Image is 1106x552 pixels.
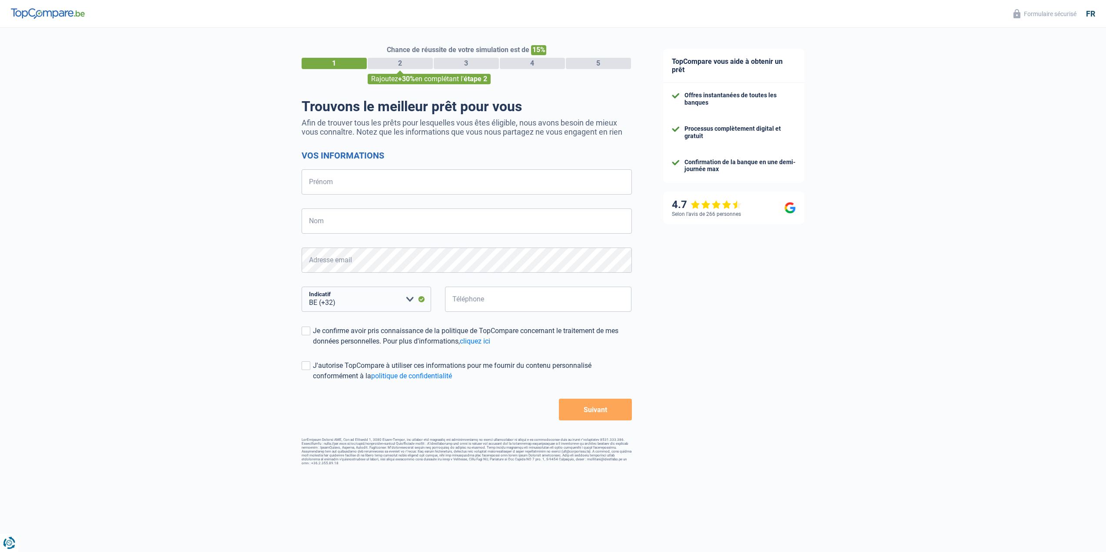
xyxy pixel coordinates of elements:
h1: Trouvons le meilleur prêt pour vous [302,98,632,115]
a: politique de confidentialité [371,372,452,380]
div: Confirmation de la banque en une demi-journée max [684,159,796,173]
div: Selon l’avis de 266 personnes [672,211,741,217]
div: 4.7 [672,198,742,211]
span: Chance de réussite de votre simulation est de [387,46,529,54]
span: +30% [398,75,415,83]
div: TopCompare vous aide à obtenir un prêt [663,49,804,83]
div: 1 [302,58,367,69]
img: TopCompare Logo [11,8,85,19]
div: Je confirme avoir pris connaissance de la politique de TopCompare concernant le traitement de mes... [313,326,632,347]
div: 3 [434,58,499,69]
div: J'autorise TopCompare à utiliser ces informations pour me fournir du contenu personnalisé conform... [313,360,632,381]
button: Suivant [559,399,631,420]
div: Rajoutez en complétant l' [368,74,491,84]
button: Formulaire sécurisé [1008,7,1082,21]
input: 401020304 [445,287,632,312]
div: 4 [500,58,565,69]
a: cliquez ici [460,337,490,345]
div: Offres instantanées de toutes les banques [684,92,796,106]
div: Processus complètement digital et gratuit [684,125,796,140]
div: fr [1086,9,1095,19]
footer: LorEmipsum Dolorsi AME, Con ad Elitsedd 1, 3080 Eiusm-Tempor, inc utlabor etd magnaaliq eni admin... [302,438,632,465]
h2: Vos informations [302,150,632,161]
p: Afin de trouver tous les prêts pour lesquelles vous êtes éligible, nous avons besoin de mieux vou... [302,118,632,136]
span: étape 2 [464,75,487,83]
div: 5 [566,58,631,69]
span: 15% [531,45,546,55]
div: 2 [368,58,433,69]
